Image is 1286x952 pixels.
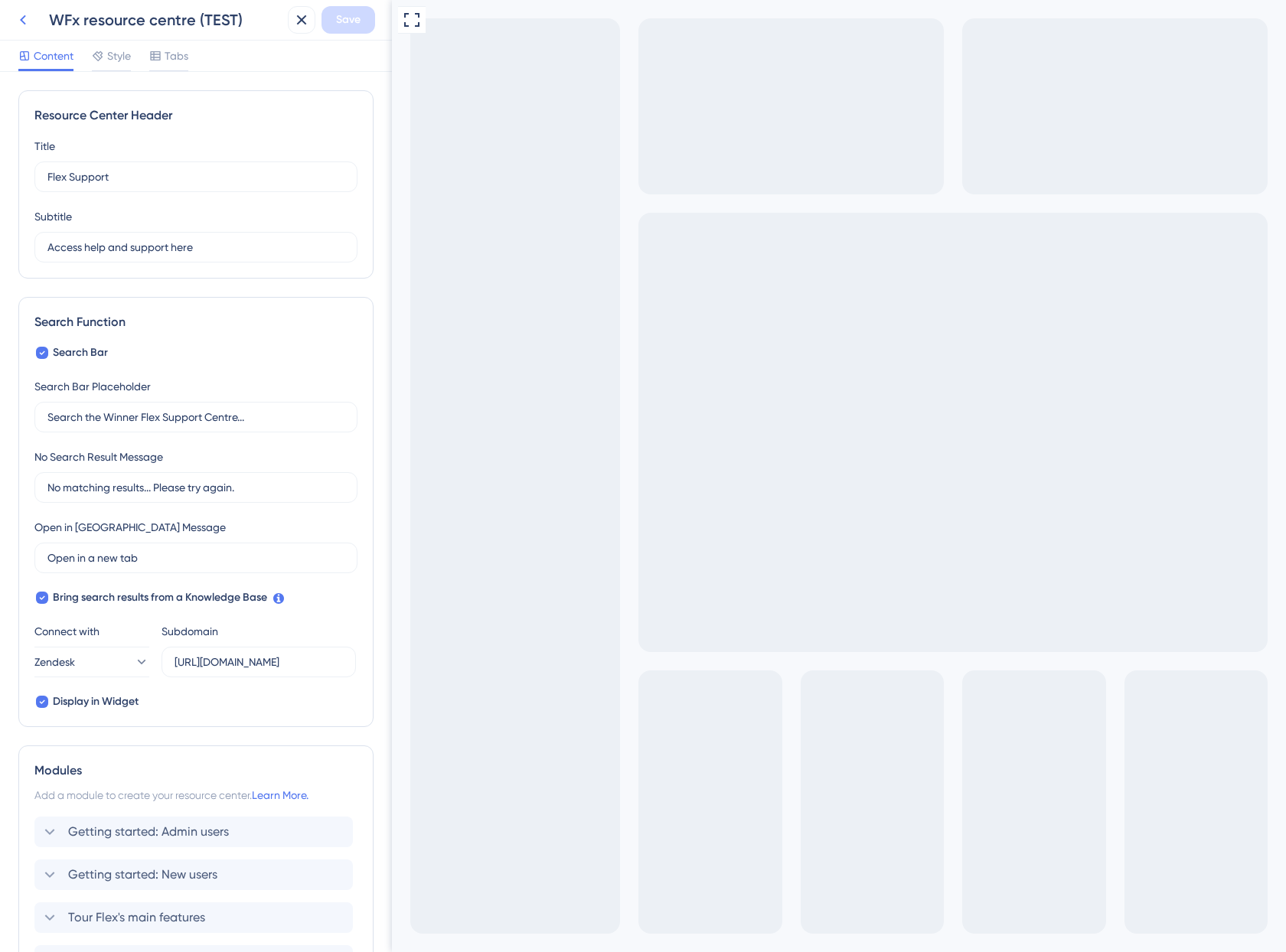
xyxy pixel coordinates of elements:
[107,47,131,65] span: Style
[47,168,344,185] input: Title
[34,622,149,641] div: Connect with
[68,823,229,841] span: Getting started: Admin users
[34,377,151,396] div: Search Bar Placeholder
[34,653,75,671] span: Zendesk
[53,693,139,711] span: Display in Widget
[34,448,163,466] div: No Search Result Message
[49,9,282,31] div: WFx resource centre (TEST)
[34,789,252,801] span: Add a module to create your resource center.
[35,4,60,22] span: Help
[47,549,344,566] input: Open in a new tab
[68,866,217,884] span: Getting started: New users
[53,588,267,607] span: Bring search results from a Knowledge Base
[252,789,308,801] a: Learn More.
[34,859,357,890] div: Getting started: New users
[47,409,344,425] input: Search the Winner Flex Support Centre...
[34,313,357,331] div: Search Function
[336,11,361,29] span: Save
[34,106,357,125] div: Resource Center Header
[175,654,343,670] input: userguiding.zendesk.com
[162,622,218,641] div: Subdomain
[47,239,344,256] input: Description
[34,647,149,677] button: Zendesk
[34,137,55,155] div: Title
[34,817,357,847] div: Getting started: Admin users
[321,6,375,34] button: Save
[34,902,357,933] div: Tour Flex's main features
[68,908,205,927] span: Tour Flex's main features
[34,518,226,536] div: Open in [GEOGRAPHIC_DATA] Message
[34,47,73,65] span: Content
[47,479,344,496] input: No matching results... Please try again.
[34,761,357,780] div: Modules
[70,8,75,20] div: 3
[34,207,72,226] div: Subtitle
[165,47,188,65] span: Tabs
[53,344,108,362] span: Search Bar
